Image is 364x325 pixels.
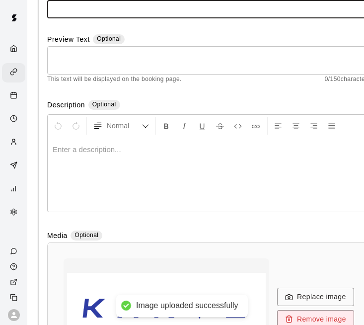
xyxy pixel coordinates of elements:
[47,34,90,46] label: Preview Text
[50,117,67,135] button: Undo
[305,117,322,135] button: Right Align
[229,117,246,135] button: Insert Code
[92,101,116,108] span: Optional
[74,232,98,239] span: Optional
[247,117,264,135] button: Insert Link
[158,117,175,135] button: Format Bold
[2,274,27,290] a: View public page
[47,231,68,242] label: Media
[2,244,27,259] a: Contact Us
[212,117,228,135] button: Format Strikethrough
[2,290,27,305] div: Copy public page link
[194,117,211,135] button: Format Underline
[136,301,238,311] div: Image uploaded successfully
[2,259,27,274] a: Visit help center
[47,100,85,111] label: Description
[107,121,142,131] span: Normal
[97,35,121,42] span: Optional
[288,117,304,135] button: Center Align
[47,75,182,84] span: This text will be displayed on the booking page.
[4,8,24,28] img: Swift logo
[270,117,287,135] button: Left Align
[176,117,193,135] button: Format Italics
[68,117,84,135] button: Redo
[89,117,153,135] button: Formatting Options
[323,117,340,135] button: Justify Align
[277,288,354,306] button: Replace image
